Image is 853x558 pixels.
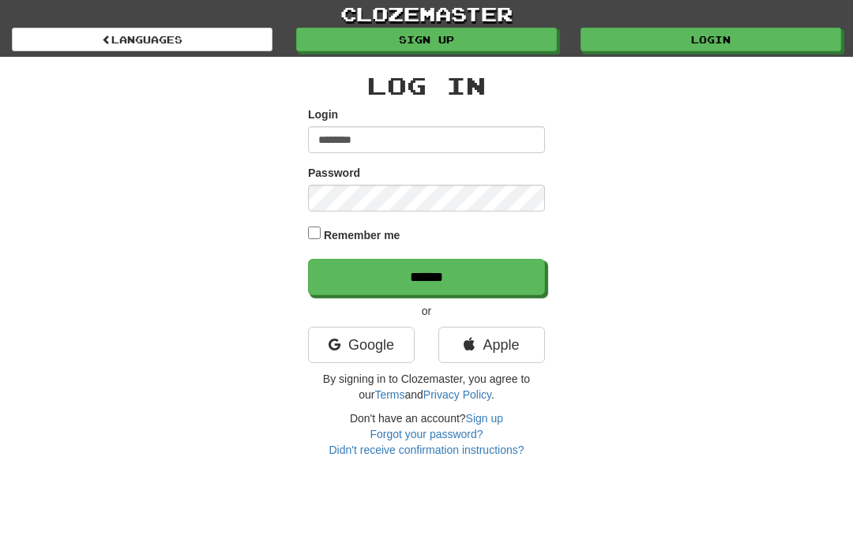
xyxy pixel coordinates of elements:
[324,227,400,243] label: Remember me
[308,107,338,122] label: Login
[308,371,545,403] p: By signing in to Clozemaster, you agree to our and .
[374,388,404,401] a: Terms
[581,28,841,51] a: Login
[296,28,557,51] a: Sign up
[308,410,545,458] div: Don't have an account?
[329,444,524,456] a: Didn't receive confirmation instructions?
[308,303,545,319] p: or
[438,327,545,363] a: Apple
[423,388,491,401] a: Privacy Policy
[308,73,545,99] h2: Log In
[466,412,503,425] a: Sign up
[370,428,483,440] a: Forgot your password?
[308,165,360,181] label: Password
[12,28,272,51] a: Languages
[308,327,415,363] a: Google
